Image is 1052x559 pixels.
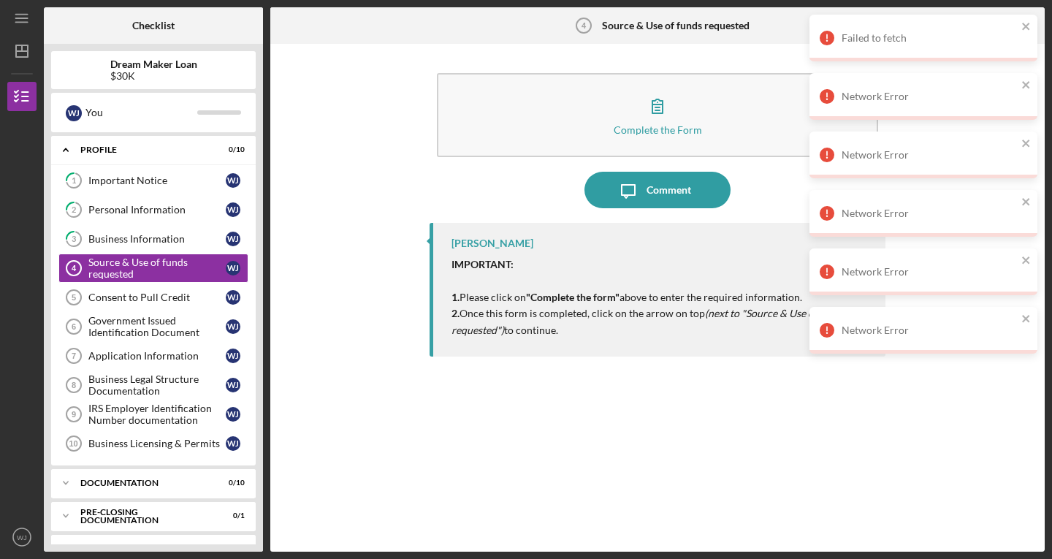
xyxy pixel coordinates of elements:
[58,166,248,195] a: 1Important NoticeWJ
[69,439,77,448] tspan: 10
[58,312,248,341] a: 6Government Issued Identification DocumentWJ
[842,324,1017,336] div: Network Error
[58,195,248,224] a: 2Personal InformationWJ
[842,91,1017,102] div: Network Error
[88,292,226,303] div: Consent to Pull Credit
[842,208,1017,219] div: Network Error
[218,145,245,154] div: 0 / 10
[58,370,248,400] a: 8Business Legal Structure DocumentationWJ
[451,291,460,303] strong: 1.
[582,21,587,30] tspan: 4
[7,522,37,552] button: WJ
[58,283,248,312] a: 5Consent to Pull CreditWJ
[226,290,240,305] div: W J
[226,173,240,188] div: W J
[80,145,208,154] div: Profile
[58,341,248,370] a: 7Application InformationWJ
[226,202,240,217] div: W J
[58,254,248,283] a: 4Source & Use of funds requestedWJ
[1021,313,1032,327] button: close
[218,479,245,487] div: 0 / 10
[72,205,76,215] tspan: 2
[88,373,226,397] div: Business Legal Structure Documentation
[1021,79,1032,93] button: close
[1021,196,1032,210] button: close
[226,436,240,451] div: W J
[1021,254,1032,268] button: close
[88,175,226,186] div: Important Notice
[80,508,208,525] div: Pre-Closing Documentation
[842,32,1017,44] div: Failed to fetch
[1021,20,1032,34] button: close
[451,258,514,270] strong: IMPORTANT:
[58,429,248,458] a: 10Business Licensing & PermitsWJ
[72,351,76,360] tspan: 7
[88,350,226,362] div: Application Information
[1021,137,1032,151] button: close
[451,307,845,335] em: (next to "Source & Use of funds requested")
[88,256,226,280] div: Source & Use of funds requested
[72,235,76,244] tspan: 3
[88,233,226,245] div: Business Information
[526,291,620,303] strong: "Complete the form"
[58,224,248,254] a: 3Business InformationWJ
[66,105,82,121] div: W J
[88,315,226,338] div: Government Issued Identification Document
[80,479,208,487] div: Documentation
[110,70,197,82] div: $30K
[226,232,240,246] div: W J
[110,58,197,70] b: Dream Maker Loan
[647,172,691,208] div: Comment
[88,403,226,426] div: IRS Employer Identification Number documentation
[72,322,76,331] tspan: 6
[226,378,240,392] div: W J
[437,73,878,157] button: Complete the Form
[88,204,226,216] div: Personal Information
[584,172,731,208] button: Comment
[218,512,245,520] div: 0 / 1
[614,124,702,135] div: Complete the Form
[842,266,1017,278] div: Network Error
[72,381,76,389] tspan: 8
[72,293,76,302] tspan: 5
[72,176,76,186] tspan: 1
[85,100,197,125] div: You
[132,20,175,31] b: Checklist
[451,307,460,319] strong: 2.
[451,305,871,338] p: Once this form is completed, click on the arrow on top to continue.
[226,349,240,363] div: W J
[17,533,27,541] text: WJ
[451,256,871,305] p: Please click on above to enter the required information.
[451,237,533,249] div: [PERSON_NAME]
[58,400,248,429] a: 9IRS Employer Identification Number documentationWJ
[226,261,240,275] div: W J
[226,407,240,422] div: W J
[842,149,1017,161] div: Network Error
[72,410,76,419] tspan: 9
[88,438,226,449] div: Business Licensing & Permits
[226,319,240,334] div: W J
[602,20,750,31] b: Source & Use of funds requested
[72,264,77,273] tspan: 4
